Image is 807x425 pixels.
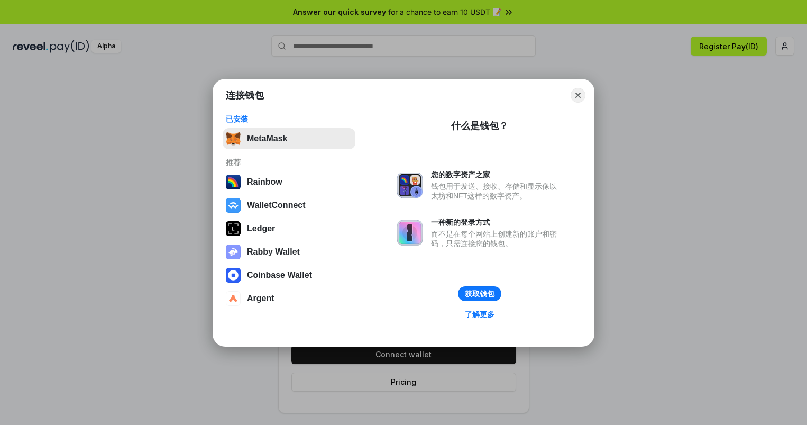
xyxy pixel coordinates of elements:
img: svg+xml,%3Csvg%20xmlns%3D%22http%3A%2F%2Fwww.w3.org%2F2000%2Fsvg%22%20fill%3D%22none%22%20viewBox... [397,173,423,198]
button: Close [571,88,585,103]
div: 什么是钱包？ [451,120,508,132]
div: 钱包用于发送、接收、存储和显示像以太坊和NFT这样的数字资产。 [431,182,562,201]
div: WalletConnect [247,201,306,210]
img: svg+xml,%3Csvg%20width%3D%2228%22%20height%3D%2228%22%20viewBox%3D%220%200%2028%2028%22%20fill%3D... [226,268,241,283]
button: Argent [223,288,355,309]
div: 而不是在每个网站上创建新的账户和密码，只需连接您的钱包。 [431,229,562,248]
button: Coinbase Wallet [223,265,355,286]
div: Ledger [247,224,275,233]
img: svg+xml,%3Csvg%20xmlns%3D%22http%3A%2F%2Fwww.w3.org%2F2000%2Fsvg%22%20fill%3D%22none%22%20viewBox... [226,245,241,259]
div: 推荐 [226,158,352,167]
div: MetaMask [247,134,287,143]
button: Rainbow [223,171,355,193]
button: Rabby Wallet [223,241,355,263]
button: WalletConnect [223,195,355,216]
div: 已安装 [226,114,352,124]
div: 了解更多 [465,310,494,319]
div: Rainbow [247,177,282,187]
img: svg+xml,%3Csvg%20width%3D%2228%22%20height%3D%2228%22%20viewBox%3D%220%200%2028%2028%22%20fill%3D... [226,291,241,306]
button: Ledger [223,218,355,239]
div: Argent [247,294,274,303]
div: 您的数字资产之家 [431,170,562,179]
button: 获取钱包 [458,286,501,301]
img: svg+xml,%3Csvg%20xmlns%3D%22http%3A%2F%2Fwww.w3.org%2F2000%2Fsvg%22%20fill%3D%22none%22%20viewBox... [397,220,423,246]
div: 获取钱包 [465,289,494,299]
button: MetaMask [223,128,355,149]
img: svg+xml,%3Csvg%20fill%3D%22none%22%20height%3D%2233%22%20viewBox%3D%220%200%2035%2033%22%20width%... [226,131,241,146]
div: Coinbase Wallet [247,270,312,280]
h1: 连接钱包 [226,89,264,102]
img: svg+xml,%3Csvg%20width%3D%2228%22%20height%3D%2228%22%20viewBox%3D%220%200%2028%2028%22%20fill%3D... [226,198,241,213]
img: svg+xml,%3Csvg%20xmlns%3D%22http%3A%2F%2Fwww.w3.org%2F2000%2Fsvg%22%20width%3D%2228%22%20height%3... [226,221,241,236]
img: svg+xml,%3Csvg%20width%3D%22120%22%20height%3D%22120%22%20viewBox%3D%220%200%20120%20120%22%20fil... [226,175,241,189]
div: Rabby Wallet [247,247,300,257]
div: 一种新的登录方式 [431,218,562,227]
a: 了解更多 [458,308,501,321]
